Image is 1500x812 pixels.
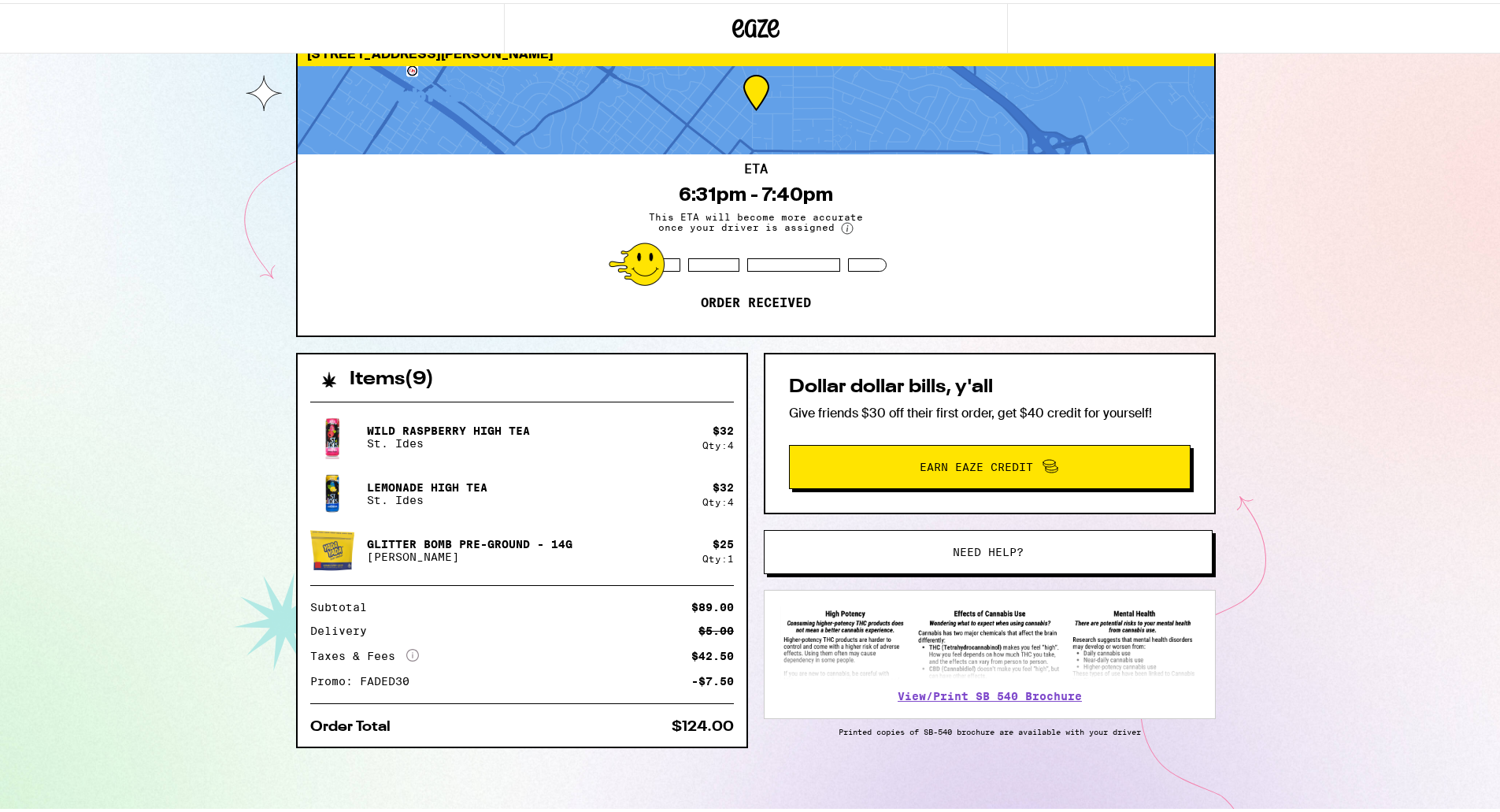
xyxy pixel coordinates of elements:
[310,646,419,660] div: Taxes & Fees
[713,478,734,491] div: $ 32
[310,412,354,456] img: St. Ides - Wild Raspberry High Tea
[310,673,420,684] div: Promo: FADED30
[701,292,811,308] p: Order received
[367,535,572,547] p: Glitter Bomb Pre-Ground - 14g
[702,551,734,561] div: Qty: 1
[679,180,833,202] div: 6:31pm - 7:40pm
[698,622,734,633] div: $5.00
[713,421,734,434] div: $ 32
[367,478,487,491] p: Lemonade High Tea
[898,687,1082,699] a: View/Print SB 540 Brochure
[310,525,354,569] img: Yada Yada - Glitter Bomb Pre-Ground - 14g
[764,527,1213,571] button: Need help?
[920,458,1033,469] span: Earn Eaze Credit
[367,547,572,560] p: [PERSON_NAME]
[367,421,530,434] p: Wild Raspberry High Tea
[310,717,402,731] div: Order Total
[789,375,1191,394] h2: Dollar dollar bills, y'all
[691,599,734,610] div: $89.00
[350,367,434,386] h2: Items ( 9 )
[310,622,378,633] div: Delivery
[310,599,378,610] div: Subtotal
[691,673,734,684] div: -$7.50
[744,160,768,172] h2: ETA
[789,402,1191,418] p: Give friends $30 off their first order, get $40 credit for yourself!
[691,647,734,658] div: $42.50
[713,535,734,547] div: $ 25
[953,543,1024,554] span: Need help?
[764,724,1216,733] p: Printed copies of SB-540 brochure are available with your driver
[672,717,734,731] div: $124.00
[789,442,1191,486] button: Earn Eaze Credit
[367,434,530,447] p: St. Ides
[702,494,734,504] div: Qty: 4
[310,469,354,513] img: St. Ides - Lemonade High Tea
[702,437,734,447] div: Qty: 4
[780,603,1199,677] img: SB 540 Brochure preview
[367,491,487,503] p: St. Ides
[638,209,874,232] span: This ETA will become more accurate once your driver is assigned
